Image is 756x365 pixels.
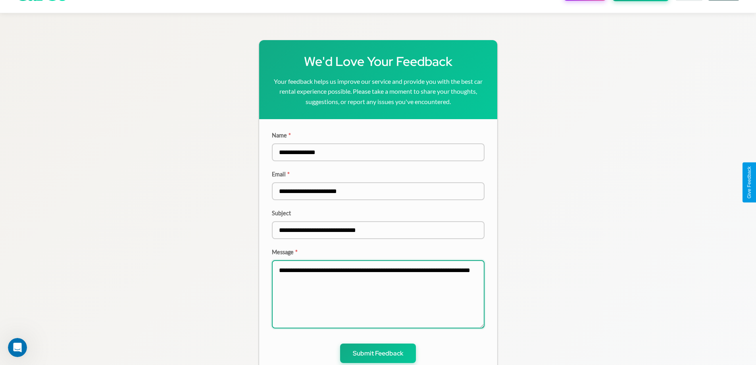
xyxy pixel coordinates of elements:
[746,166,752,199] div: Give Feedback
[8,338,27,357] iframe: Intercom live chat
[272,53,485,70] h1: We'd Love Your Feedback
[272,132,485,139] label: Name
[340,344,416,363] button: Submit Feedback
[272,171,485,178] label: Email
[272,76,485,107] p: Your feedback helps us improve our service and provide you with the best car rental experience po...
[272,210,485,216] label: Subject
[272,249,485,255] label: Message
